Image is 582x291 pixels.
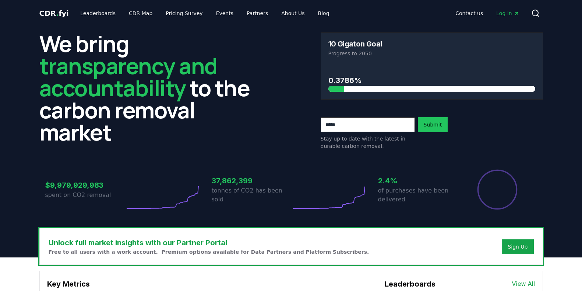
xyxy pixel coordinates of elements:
[39,9,69,18] span: CDR fyi
[385,278,435,290] h3: Leaderboards
[160,7,208,20] a: Pricing Survey
[512,280,535,288] a: View All
[74,7,335,20] nav: Main
[508,243,528,250] a: Sign Up
[312,7,335,20] a: Blog
[210,7,239,20] a: Events
[378,175,458,186] h3: 2.4%
[123,7,158,20] a: CDR Map
[39,32,262,143] h2: We bring to the carbon removal market
[418,117,448,132] button: Submit
[45,191,125,200] p: spent on CO2 removal
[449,7,525,20] nav: Main
[378,186,458,204] p: of purchases have been delivered
[328,40,382,48] h3: 10 Gigaton Goal
[39,51,217,103] span: transparency and accountability
[321,135,415,150] p: Stay up to date with the latest in durable carbon removal.
[56,9,59,18] span: .
[477,169,518,210] div: Percentage of sales delivered
[502,239,533,254] button: Sign Up
[241,7,274,20] a: Partners
[212,186,291,204] p: tonnes of CO2 has been sold
[328,75,535,86] h3: 0.3786%
[45,180,125,191] h3: $9,979,929,983
[49,248,369,256] p: Free to all users with a work account. Premium options available for Data Partners and Platform S...
[275,7,310,20] a: About Us
[328,50,535,57] p: Progress to 2050
[49,237,369,248] h3: Unlock full market insights with our Partner Portal
[490,7,525,20] a: Log in
[39,8,69,18] a: CDR.fyi
[212,175,291,186] h3: 37,862,399
[74,7,121,20] a: Leaderboards
[449,7,489,20] a: Contact us
[47,278,363,290] h3: Key Metrics
[496,10,519,17] span: Log in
